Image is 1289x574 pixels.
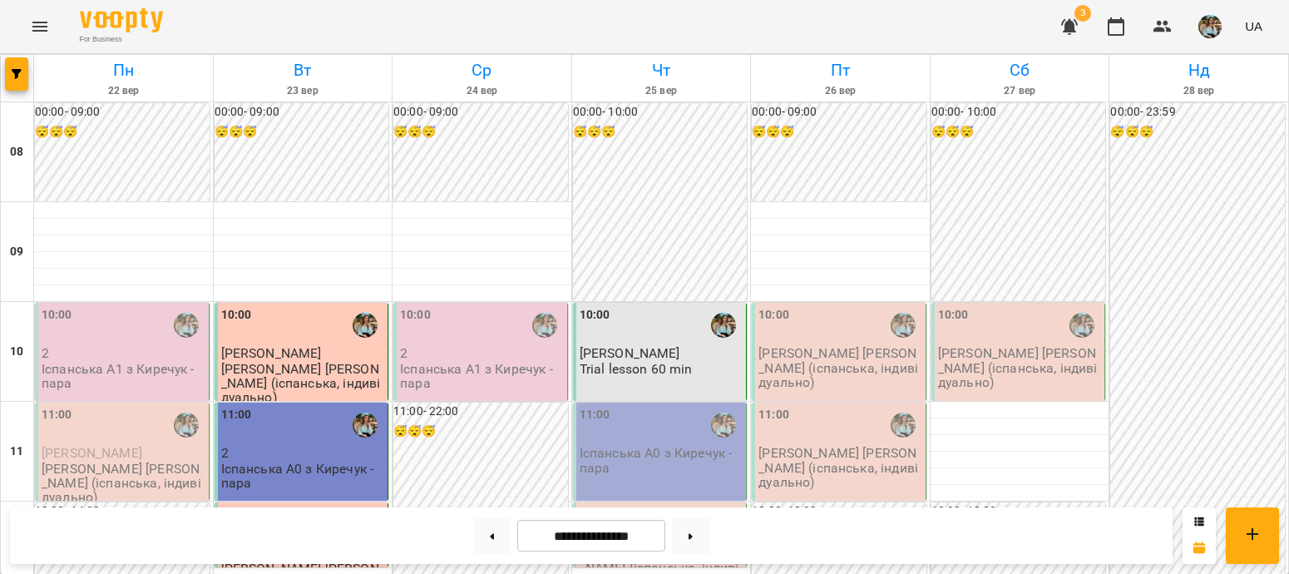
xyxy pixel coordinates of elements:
span: UA [1245,17,1262,35]
h6: 28 вер [1112,83,1286,99]
label: 11:00 [758,406,789,424]
p: 2 [221,446,385,460]
h6: Сб [933,57,1107,83]
p: [PERSON_NAME] [PERSON_NAME] (іспанська, індивідуально) [42,462,205,505]
img: Voopty Logo [80,8,163,32]
p: Іспанська А1 з Киречук - пара [42,362,205,391]
img: Киречук Валерія Володимирівна (і) [711,413,736,438]
h6: 00:00 - 09:00 [35,103,210,121]
h6: 24 вер [395,83,569,99]
p: Trial lesson 60 min [580,362,693,376]
button: Menu [20,7,60,47]
label: 10:00 [221,306,252,324]
label: 10:00 [758,306,789,324]
p: Іспанська А0 з Киречук - пара [221,462,385,491]
img: Киречук Валерія Володимирівна (і) [174,413,199,438]
label: 10:00 [580,306,610,324]
label: 11:00 [42,406,72,424]
p: [PERSON_NAME] [PERSON_NAME] (іспанська, індивідуально) [221,362,385,405]
h6: 27 вер [933,83,1107,99]
img: Киречук Валерія Володимирівна (і) [532,313,557,338]
p: [PERSON_NAME] [PERSON_NAME] (іспанська, індивідуально) [758,346,922,389]
h6: 😴😴😴 [393,423,568,441]
p: 2 [42,346,205,360]
h6: Чт [575,57,748,83]
img: 856b7ccd7d7b6bcc05e1771fbbe895a7.jfif [1198,15,1222,38]
h6: Пн [37,57,210,83]
button: UA [1238,11,1269,42]
h6: 00:00 - 09:00 [752,103,926,121]
h6: 25 вер [575,83,748,99]
h6: 😴😴😴 [215,123,389,141]
h6: 😴😴😴 [573,123,748,141]
img: Киречук Валерія Володимирівна (і) [353,313,378,338]
h6: 00:00 - 10:00 [931,103,1106,121]
h6: Вт [216,57,390,83]
span: [PERSON_NAME] [42,445,142,461]
h6: 11:00 - 22:00 [393,403,568,421]
h6: 08 [10,143,23,161]
h6: 22 вер [37,83,210,99]
h6: 26 вер [753,83,927,99]
h6: 😴😴😴 [931,123,1106,141]
label: 11:00 [221,406,252,424]
img: Киречук Валерія Володимирівна (і) [711,313,736,338]
p: Іспанська А1 з Киречук - пара [400,362,564,391]
h6: 09 [10,243,23,261]
img: Киречук Валерія Володимирівна (і) [353,413,378,438]
h6: 😴😴😴 [35,123,210,141]
h6: 😴😴😴 [1110,123,1285,141]
h6: 00:00 - 23:59 [1110,103,1285,121]
h6: Пт [753,57,927,83]
p: 2 [400,346,564,360]
h6: 00:00 - 09:00 [215,103,389,121]
img: Киречук Валерія Володимирівна (і) [891,413,916,438]
p: Іспанська А0 з Киречук - пара [580,446,743,475]
label: 10:00 [938,306,969,324]
span: 3 [1074,5,1091,22]
h6: 10 [10,343,23,361]
h6: Ср [395,57,569,83]
h6: 00:00 - 09:00 [393,103,568,121]
span: [PERSON_NAME] [580,345,680,361]
label: 10:00 [42,306,72,324]
p: [PERSON_NAME] [PERSON_NAME] (іспанська, індивідуально) [758,446,922,489]
h6: 😴😴😴 [752,123,926,141]
p: [PERSON_NAME] [PERSON_NAME] (іспанська, індивідуально) [938,346,1102,389]
span: For Business [80,34,163,45]
img: Киречук Валерія Володимирівна (і) [891,313,916,338]
h6: 😴😴😴 [393,123,568,141]
h6: 23 вер [216,83,390,99]
label: 10:00 [400,306,431,324]
img: Киречук Валерія Володимирівна (і) [1069,313,1094,338]
label: 11:00 [580,406,610,424]
span: [PERSON_NAME] [221,345,322,361]
h6: Нд [1112,57,1286,83]
img: Киречук Валерія Володимирівна (і) [174,313,199,338]
h6: 11 [10,443,23,461]
h6: 00:00 - 10:00 [573,103,748,121]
